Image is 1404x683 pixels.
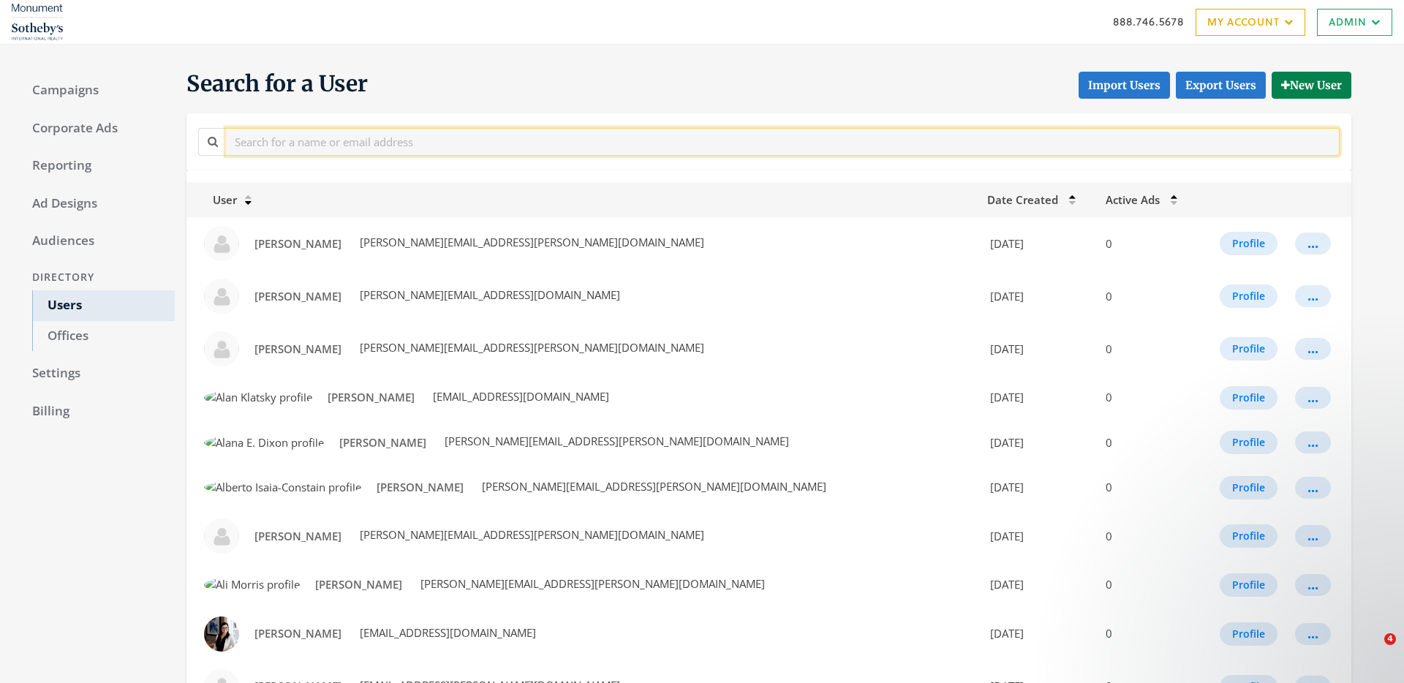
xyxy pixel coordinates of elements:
a: Audiences [18,226,175,257]
span: User [195,192,237,207]
img: Alina Stubbs profile [204,616,239,652]
td: [DATE] [978,375,1097,420]
td: [DATE] [978,270,1097,322]
span: [PERSON_NAME] [254,626,341,641]
div: ... [1307,348,1318,350]
button: Profile [1220,524,1277,548]
a: Corporate Ads [18,113,175,144]
input: Search for a name or email address [226,128,1340,155]
span: [PERSON_NAME][EMAIL_ADDRESS][DOMAIN_NAME] [357,287,620,302]
a: Billing [18,396,175,427]
td: 0 [1097,465,1195,510]
span: [PERSON_NAME] [328,390,415,404]
div: ... [1307,487,1318,488]
div: ... [1307,535,1318,537]
span: [PERSON_NAME] [254,289,341,303]
span: [EMAIL_ADDRESS][DOMAIN_NAME] [357,625,536,640]
a: Admin [1317,9,1392,36]
span: [PERSON_NAME] [315,577,402,592]
a: [PERSON_NAME] [245,230,351,257]
a: 888.746.5678 [1113,14,1184,29]
a: Ad Designs [18,189,175,219]
span: 4 [1384,633,1396,645]
a: Export Users [1176,72,1266,99]
td: [DATE] [978,465,1097,510]
div: ... [1307,243,1318,244]
a: [PERSON_NAME] [245,523,351,550]
span: [PERSON_NAME][EMAIL_ADDRESS][PERSON_NAME][DOMAIN_NAME] [442,434,789,448]
img: Adwerx [12,4,63,40]
td: 0 [1097,420,1195,465]
a: [PERSON_NAME] [367,474,473,501]
img: Alana E. Dixon profile [204,434,324,451]
button: ... [1295,387,1331,409]
button: ... [1295,431,1331,453]
button: Profile [1220,337,1277,361]
td: 0 [1097,375,1195,420]
button: Profile [1220,431,1277,454]
span: [EMAIL_ADDRESS][DOMAIN_NAME] [430,389,609,404]
a: My Account [1196,9,1305,36]
span: [PERSON_NAME][EMAIL_ADDRESS][PERSON_NAME][DOMAIN_NAME] [479,479,826,494]
a: Reporting [18,151,175,181]
a: Offices [32,321,175,352]
a: [PERSON_NAME] [306,571,412,598]
span: [PERSON_NAME] [377,480,464,494]
a: Settings [18,358,175,389]
button: ... [1295,233,1331,254]
a: [PERSON_NAME] [245,283,351,310]
button: Profile [1220,386,1277,410]
span: [PERSON_NAME][EMAIL_ADDRESS][PERSON_NAME][DOMAIN_NAME] [418,576,765,591]
a: [PERSON_NAME] [318,384,424,411]
div: ... [1307,295,1318,297]
td: [DATE] [978,322,1097,375]
span: [PERSON_NAME] [254,236,341,251]
td: 0 [1097,270,1195,322]
div: ... [1307,397,1318,399]
img: Alberto Isaia-Constain profile [204,479,361,496]
iframe: Intercom live chat [1354,633,1389,668]
div: Directory [18,264,175,291]
span: [PERSON_NAME][EMAIL_ADDRESS][PERSON_NAME][DOMAIN_NAME] [357,527,704,542]
span: [PERSON_NAME] [254,529,341,543]
td: [DATE] [978,217,1097,270]
td: [DATE] [978,562,1097,607]
a: Campaigns [18,75,175,106]
button: Profile [1220,284,1277,308]
button: ... [1295,525,1331,547]
td: 0 [1097,217,1195,270]
span: Date Created [987,192,1058,207]
img: Ali Morris profile [204,576,300,593]
button: Profile [1220,232,1277,255]
a: Users [32,290,175,321]
img: Aaron Johnson profile [204,226,239,261]
iframe: Intercom notifications message [1111,541,1404,644]
button: New User [1272,72,1351,99]
td: [DATE] [978,608,1097,660]
a: [PERSON_NAME] [245,620,351,647]
img: Adam Light profile [204,279,239,314]
button: Import Users [1079,72,1170,99]
i: Search for a name or email address [208,136,218,147]
span: [PERSON_NAME][EMAIL_ADDRESS][PERSON_NAME][DOMAIN_NAME] [357,235,704,249]
a: [PERSON_NAME] [245,336,351,363]
button: Profile [1220,476,1277,499]
button: ... [1295,477,1331,499]
td: 0 [1097,608,1195,660]
div: ... [1307,442,1318,443]
button: ... [1295,285,1331,307]
img: Alan Klatsky profile [204,389,312,406]
span: [PERSON_NAME][EMAIL_ADDRESS][PERSON_NAME][DOMAIN_NAME] [357,340,704,355]
img: Ali Berney profile [204,518,239,554]
img: Aimee Pope profile [204,331,239,366]
span: [PERSON_NAME] [254,341,341,356]
span: Search for a User [186,69,368,99]
td: 0 [1097,510,1195,562]
td: [DATE] [978,510,1097,562]
td: 0 [1097,322,1195,375]
a: [PERSON_NAME] [330,429,436,456]
td: [DATE] [978,420,1097,465]
span: Active Ads [1106,192,1160,207]
td: 0 [1097,562,1195,607]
